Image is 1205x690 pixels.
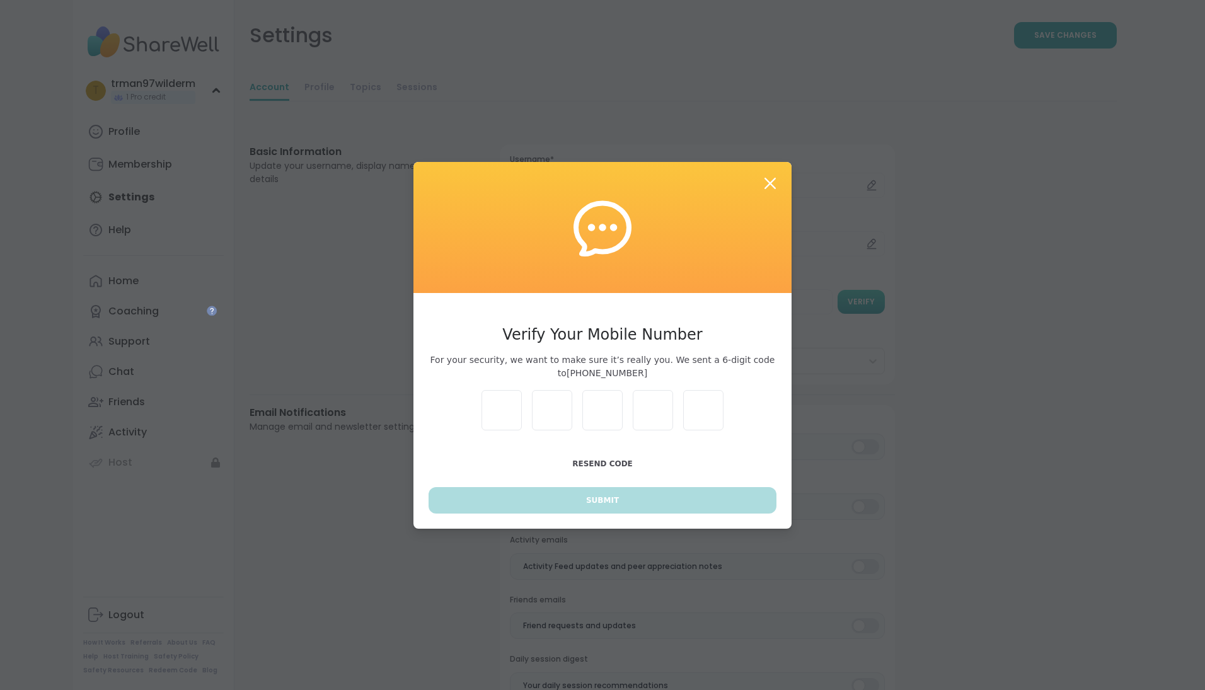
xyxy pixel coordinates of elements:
[429,487,776,514] button: Submit
[429,354,776,380] span: For your security, we want to make sure it’s really you. We sent a 6-digit code to [PHONE_NUMBER]
[572,459,633,468] span: Resend Code
[586,495,619,506] span: Submit
[207,306,217,316] iframe: Spotlight
[429,451,776,477] button: Resend Code
[429,323,776,346] h3: Verify Your Mobile Number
